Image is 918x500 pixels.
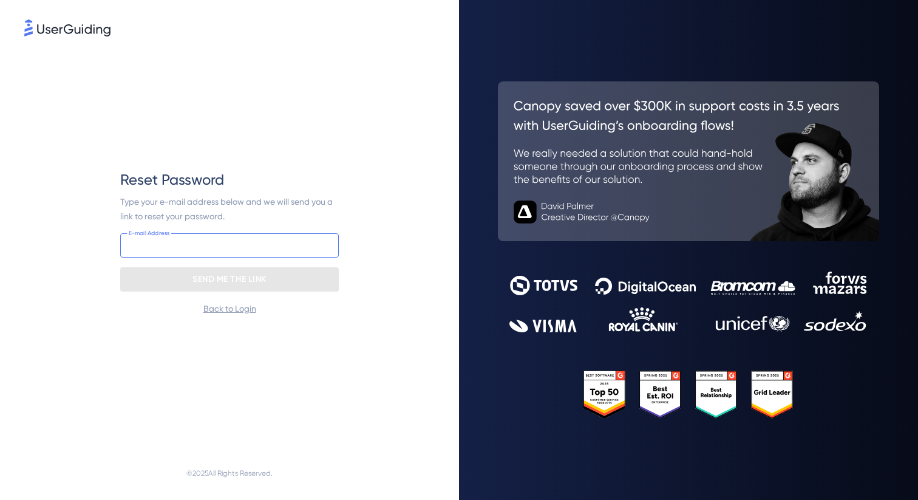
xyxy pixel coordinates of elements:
[24,19,110,36] img: 8faab4ba6bc7696a72372aa768b0286c.svg
[509,272,868,333] img: 9302ce2ac39453076f5bc0f2f2ca889b.svg
[498,81,879,241] img: 26c0aa7c25a843aed4baddd2b5e0fa68.svg
[120,170,224,190] span: Reset Password
[186,466,273,481] span: © 2025 All Rights Reserved.
[203,304,256,313] a: Back to Login
[120,197,335,221] span: Type your e-mail address below and we will send you a link to reset your password.
[583,371,793,419] img: 25303e33045975176eb484905ab012ff.svg
[192,270,267,289] p: SEND ME THE LINK
[120,233,339,258] input: john@example.com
